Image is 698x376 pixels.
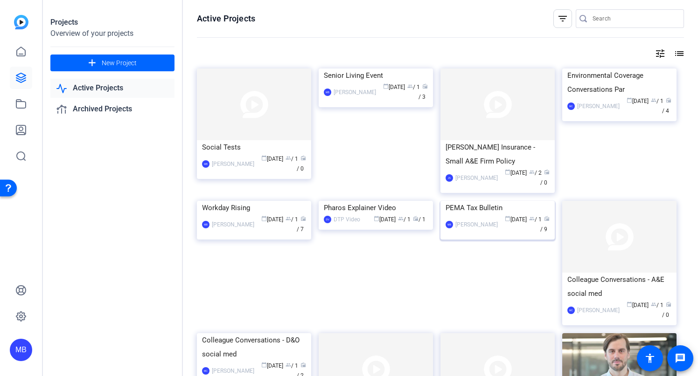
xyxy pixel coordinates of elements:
span: radio [300,155,306,161]
div: Projects [50,17,174,28]
span: / 1 [651,98,663,104]
span: radio [300,362,306,368]
mat-icon: filter_list [557,13,568,24]
span: / 7 [297,216,306,232]
span: calendar_today [261,362,267,368]
span: / 1 [286,156,298,162]
div: MB [324,89,331,96]
span: calendar_today [505,169,510,175]
div: Social Tests [202,140,306,154]
div: MC [567,103,575,110]
span: group [286,216,291,221]
div: MC [202,367,209,375]
span: / 0 [662,302,671,318]
span: calendar_today [627,301,632,307]
mat-icon: tune [655,48,666,59]
mat-icon: message [675,353,686,364]
div: [PERSON_NAME] [212,366,254,376]
span: calendar_today [383,83,389,89]
span: calendar_today [374,216,379,221]
div: Workday Rising [202,201,306,215]
div: MC [567,307,575,314]
span: [DATE] [383,84,405,90]
span: group [407,83,413,89]
span: / 3 [419,84,428,100]
span: / 1 [398,216,411,223]
div: Colleague Conversations - D&O social med [202,333,306,361]
span: radio [544,216,550,221]
img: blue-gradient.svg [14,15,28,29]
span: / 2 [529,170,542,176]
div: DTP Video [334,215,360,224]
div: [PERSON_NAME] [212,220,254,229]
span: calendar_today [261,216,267,221]
div: [PERSON_NAME] [212,159,254,169]
span: [DATE] [261,156,283,162]
span: / 9 [540,216,550,232]
div: MB [10,339,32,361]
div: JS [446,174,453,182]
span: calendar_today [261,155,267,161]
span: group [529,216,535,221]
div: Environmental Coverage Conversations Par [567,68,671,96]
div: DV [324,216,331,223]
span: [DATE] [261,362,283,369]
a: Archived Projects [50,100,174,119]
h1: Active Projects [197,13,255,24]
span: / 1 [529,216,542,223]
span: [DATE] [261,216,283,223]
span: New Project [102,58,137,68]
mat-icon: list [673,48,684,59]
span: group [286,155,291,161]
div: [PERSON_NAME] [577,306,620,315]
div: MB [202,221,209,228]
span: / 1 [286,216,298,223]
span: radio [300,216,306,221]
span: group [529,169,535,175]
span: radio [413,216,419,221]
div: [PERSON_NAME] [577,102,620,111]
div: Pharos Explainer Video [324,201,428,215]
span: / 4 [662,98,671,114]
div: Overview of your projects [50,28,174,39]
span: [DATE] [627,98,649,104]
span: group [651,301,656,307]
div: MB [446,221,453,228]
span: / 0 [540,170,550,186]
span: radio [666,97,671,103]
span: [DATE] [505,216,527,223]
a: Active Projects [50,79,174,98]
div: Colleague Conversations - A&E social med [567,273,671,301]
span: / 1 [413,216,426,223]
span: group [398,216,404,221]
mat-icon: add [86,57,98,69]
span: group [651,97,656,103]
span: radio [666,301,671,307]
div: [PERSON_NAME] [455,173,498,183]
span: radio [544,169,550,175]
span: calendar_today [627,97,632,103]
button: New Project [50,55,174,71]
div: PEMA Tax Bulletin [446,201,550,215]
div: MB [202,160,209,168]
span: radio [422,83,428,89]
div: Senior Living Event [324,68,428,82]
span: / 1 [407,84,420,90]
span: / 0 [297,156,306,172]
div: [PERSON_NAME] [334,88,376,97]
mat-icon: accessibility [644,353,656,364]
span: [DATE] [505,170,527,176]
span: / 1 [651,302,663,308]
span: / 1 [286,362,298,369]
span: [DATE] [374,216,396,223]
div: [PERSON_NAME] Insurance - Small A&E Firm Policy [446,140,550,168]
div: [PERSON_NAME] [455,220,498,229]
input: Search [593,13,677,24]
span: calendar_today [505,216,510,221]
span: [DATE] [627,302,649,308]
span: group [286,362,291,368]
